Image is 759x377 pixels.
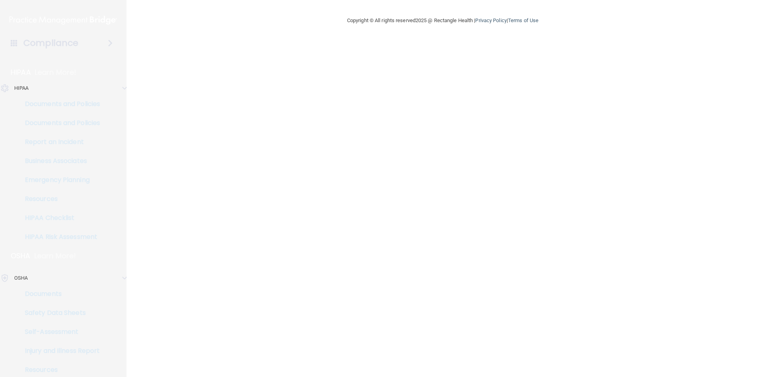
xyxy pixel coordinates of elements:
[5,347,113,355] p: Injury and Illness Report
[11,68,31,77] p: HIPAA
[9,12,117,28] img: PMB logo
[5,138,113,146] p: Report an Incident
[5,214,113,222] p: HIPAA Checklist
[5,119,113,127] p: Documents and Policies
[5,309,113,317] p: Safety Data Sheets
[508,17,538,23] a: Terms of Use
[23,38,78,49] h4: Compliance
[11,251,30,261] p: OSHA
[5,366,113,374] p: Resources
[5,328,113,336] p: Self-Assessment
[35,68,77,77] p: Learn More!
[5,195,113,203] p: Resources
[34,251,76,261] p: Learn More!
[5,233,113,241] p: HIPAA Risk Assessment
[14,273,28,283] p: OSHA
[5,290,113,298] p: Documents
[5,100,113,108] p: Documents and Policies
[475,17,506,23] a: Privacy Policy
[5,157,113,165] p: Business Associates
[298,8,587,33] div: Copyright © All rights reserved 2025 @ Rectangle Health | |
[14,83,29,93] p: HIPAA
[5,176,113,184] p: Emergency Planning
